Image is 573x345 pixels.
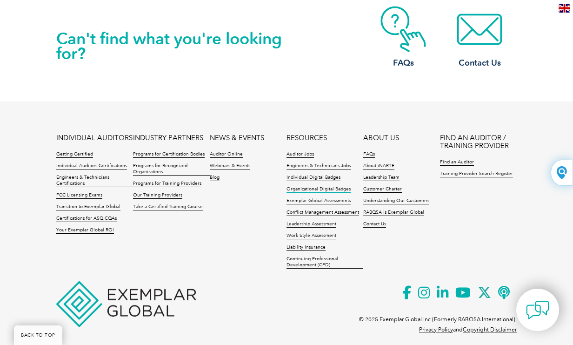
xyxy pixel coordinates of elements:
[133,151,205,158] a: Programs for Certification Bodies
[133,134,203,142] a: INDUSTRY PARTNERS
[286,256,363,269] a: Continuing Professional Development (CPD)
[363,151,375,158] a: FAQs
[363,186,402,193] a: Customer Charter
[363,163,394,169] a: About iNARTE
[286,134,327,142] a: RESOURCES
[210,175,220,181] a: Blog
[133,181,201,187] a: Programs for Training Providers
[559,4,570,13] img: en
[56,151,93,158] a: Getting Certified
[526,298,549,322] img: contact-chat.png
[440,171,513,177] a: Training Provider Search Register
[286,210,359,216] a: Conflict Management Assessment
[56,204,120,210] a: Transition to Exemplar Global
[56,163,127,169] a: Individual Auditors Certifications
[210,134,264,142] a: NEWS & EVENTS
[419,325,517,335] p: and
[210,163,250,169] a: Webinars & Events
[286,198,351,204] a: Exemplar Global Assessments
[286,244,326,251] a: Liability Insurance
[440,134,517,150] a: FIND AN AUDITOR / TRAINING PROVIDER
[363,134,399,142] a: ABOUT US
[363,210,424,216] a: RABQSA is Exemplar Global
[363,198,429,204] a: Understanding Our Customers
[286,163,351,169] a: Engineers & Technicians Jobs
[440,159,474,166] a: Find an Auditor
[363,175,400,181] a: Leadership Team
[56,134,133,142] a: INDIVIDUAL AUDITORS
[463,326,517,333] a: Copyright Disclaimer
[14,325,62,345] a: BACK TO TOP
[133,192,182,199] a: Our Training Providers
[286,186,351,193] a: Organizational Digital Badges
[56,192,102,199] a: FCC Licensing Exams
[56,216,117,222] a: Certifications for ASQ CQAs
[286,221,336,228] a: Leadership Assessment
[286,151,314,158] a: Auditor Jobs
[286,175,340,181] a: Individual Digital Badges
[363,221,386,228] a: Contact Us
[442,6,517,69] a: Contact Us
[366,57,440,69] h3: FAQs
[56,227,114,234] a: Your Exemplar Global ROI
[56,175,133,187] a: Engineers & Technicians Certifications
[366,6,440,69] a: FAQs
[56,281,196,327] img: Exemplar Global
[442,57,517,69] h3: Contact Us
[366,6,440,53] img: contact-faq.webp
[359,314,517,325] p: © 2025 Exemplar Global Inc (Formerly RABQSA International).
[286,233,336,239] a: Work Style Assessment
[210,151,243,158] a: Auditor Online
[419,326,453,333] a: Privacy Policy
[133,204,203,210] a: Take a Certified Training Course
[133,163,210,176] a: Programs for Recognized Organizations
[442,6,517,53] img: contact-email.webp
[56,31,286,61] h2: Can't find what you're looking for?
